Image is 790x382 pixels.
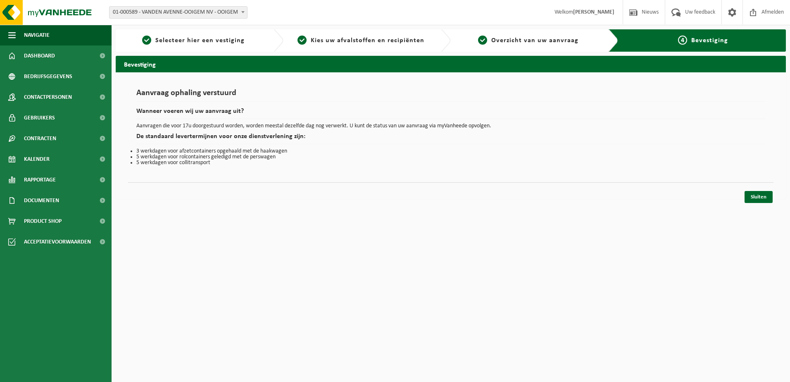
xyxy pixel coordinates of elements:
[155,37,245,44] span: Selecteer hier een vestiging
[109,6,247,19] span: 01-000589 - VANDEN AVENNE-OOIGEM NV - OOIGEM
[297,36,307,45] span: 2
[455,36,602,45] a: 3Overzicht van uw aanvraag
[24,149,50,170] span: Kalender
[24,107,55,128] span: Gebruikers
[24,232,91,252] span: Acceptatievoorwaarden
[691,37,728,44] span: Bevestiging
[136,148,765,154] li: 3 werkdagen voor afzetcontainers opgehaald met de haakwagen
[136,154,765,160] li: 5 werkdagen voor rolcontainers geledigd met de perswagen
[136,133,765,144] h2: De standaard levertermijnen voor onze dienstverlening zijn:
[678,36,687,45] span: 4
[24,66,72,87] span: Bedrijfsgegevens
[24,128,56,149] span: Contracten
[491,37,578,44] span: Overzicht van uw aanvraag
[311,37,424,44] span: Kies uw afvalstoffen en recipiënten
[24,190,59,211] span: Documenten
[136,89,765,102] h1: Aanvraag ophaling verstuurd
[745,191,773,203] a: Sluiten
[24,211,62,232] span: Product Shop
[136,108,765,119] h2: Wanneer voeren wij uw aanvraag uit?
[136,160,765,166] li: 5 werkdagen voor collitransport
[24,45,55,66] span: Dashboard
[24,170,56,190] span: Rapportage
[24,87,72,107] span: Contactpersonen
[24,25,50,45] span: Navigatie
[109,7,247,18] span: 01-000589 - VANDEN AVENNE-OOIGEM NV - OOIGEM
[142,36,151,45] span: 1
[573,9,614,15] strong: [PERSON_NAME]
[116,56,786,72] h2: Bevestiging
[120,36,267,45] a: 1Selecteer hier een vestiging
[136,123,765,129] p: Aanvragen die voor 17u doorgestuurd worden, worden meestal dezelfde dag nog verwerkt. U kunt de s...
[288,36,435,45] a: 2Kies uw afvalstoffen en recipiënten
[478,36,487,45] span: 3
